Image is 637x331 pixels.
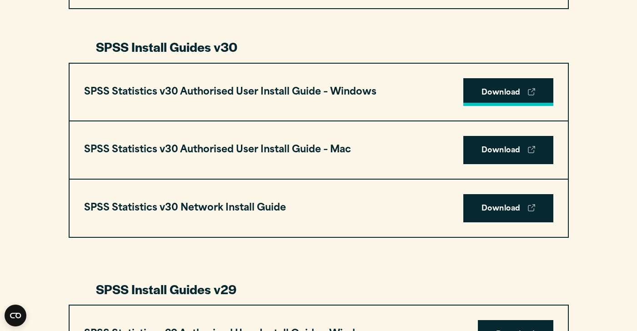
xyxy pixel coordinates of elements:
[463,136,553,164] a: Download
[5,305,26,326] button: Open CMP widget
[84,84,376,101] h3: SPSS Statistics v30 Authorised User Install Guide – Windows
[84,141,351,159] h3: SPSS Statistics v30 Authorised User Install Guide – Mac
[463,78,553,106] a: Download
[463,194,553,222] a: Download
[96,38,542,55] h3: SPSS Install Guides v30
[84,200,286,217] h3: SPSS Statistics v30 Network Install Guide
[96,281,542,298] h3: SPSS Install Guides v29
